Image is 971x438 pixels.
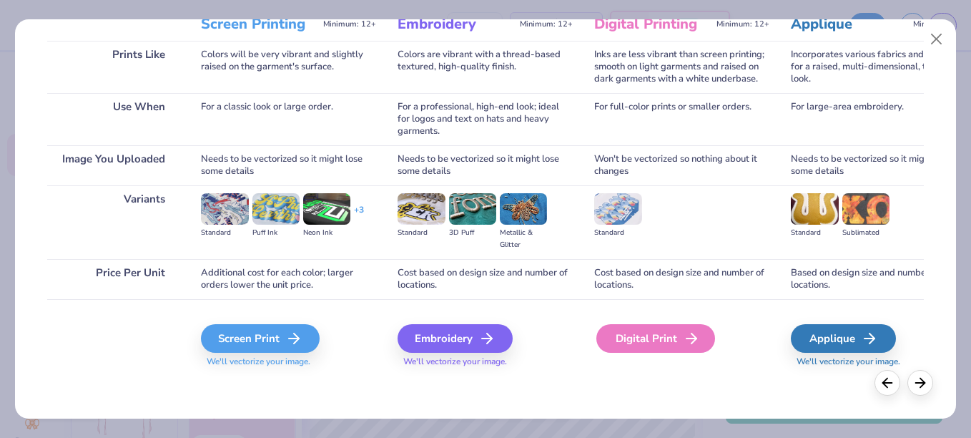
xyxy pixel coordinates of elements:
div: Applique [791,324,896,353]
img: Standard [201,193,248,225]
div: Standard [201,227,248,239]
div: Incorporates various fabrics and threads for a raised, multi-dimensional, textured look. [791,41,966,93]
h3: Embroidery [398,15,514,34]
img: Metallic & Glitter [500,193,547,225]
div: Cost based on design size and number of locations. [398,259,573,299]
img: Standard [398,193,445,225]
div: Won't be vectorized so nothing about it changes [594,145,769,185]
div: Image You Uploaded [47,145,179,185]
span: We'll vectorize your image. [791,356,966,368]
div: Screen Print [201,324,320,353]
div: Price Per Unit [47,259,179,299]
h3: Screen Printing [201,15,317,34]
div: 3D Puff [449,227,496,239]
img: 3D Puff [449,193,496,225]
span: Minimum: 12+ [716,19,769,29]
div: + 3 [354,204,364,228]
div: Additional cost for each color; larger orders lower the unit price. [201,259,376,299]
img: Puff Ink [252,193,300,225]
span: We'll vectorize your image. [201,356,376,368]
div: Metallic & Glitter [500,227,547,251]
span: Minimum: 12+ [323,19,376,29]
h3: Digital Printing [594,15,711,34]
div: Needs to be vectorized so it might lose some details [398,145,573,185]
div: Embroidery [398,324,513,353]
div: Prints Like [47,41,179,93]
div: Standard [398,227,445,239]
div: Puff Ink [252,227,300,239]
div: Standard [791,227,838,239]
div: Based on design size and number of locations. [791,259,966,299]
div: Inks are less vibrant than screen printing; smooth on light garments and raised on dark garments ... [594,41,769,93]
img: Standard [594,193,641,225]
img: Neon Ink [303,193,350,225]
div: Variants [47,185,179,259]
img: Standard [791,193,838,225]
div: Colors are vibrant with a thread-based textured, high-quality finish. [398,41,573,93]
div: For a classic look or large order. [201,93,376,145]
img: Sublimated [842,193,889,225]
span: Minimum: 12+ [520,19,573,29]
h3: Applique [791,15,907,34]
div: Neon Ink [303,227,350,239]
div: For large-area embroidery. [791,93,966,145]
div: Sublimated [842,227,889,239]
button: Close [922,26,950,53]
span: Minimum: 12+ [913,19,966,29]
div: Cost based on design size and number of locations. [594,259,769,299]
div: Standard [594,227,641,239]
div: Colors will be very vibrant and slightly raised on the garment's surface. [201,41,376,93]
div: For full-color prints or smaller orders. [594,93,769,145]
div: Digital Print [596,324,715,353]
span: We'll vectorize your image. [398,356,573,368]
div: Needs to be vectorized so it might lose some details [201,145,376,185]
div: Needs to be vectorized so it might lose some details [791,145,966,185]
div: For a professional, high-end look; ideal for logos and text on hats and heavy garments. [398,93,573,145]
div: Use When [47,93,179,145]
